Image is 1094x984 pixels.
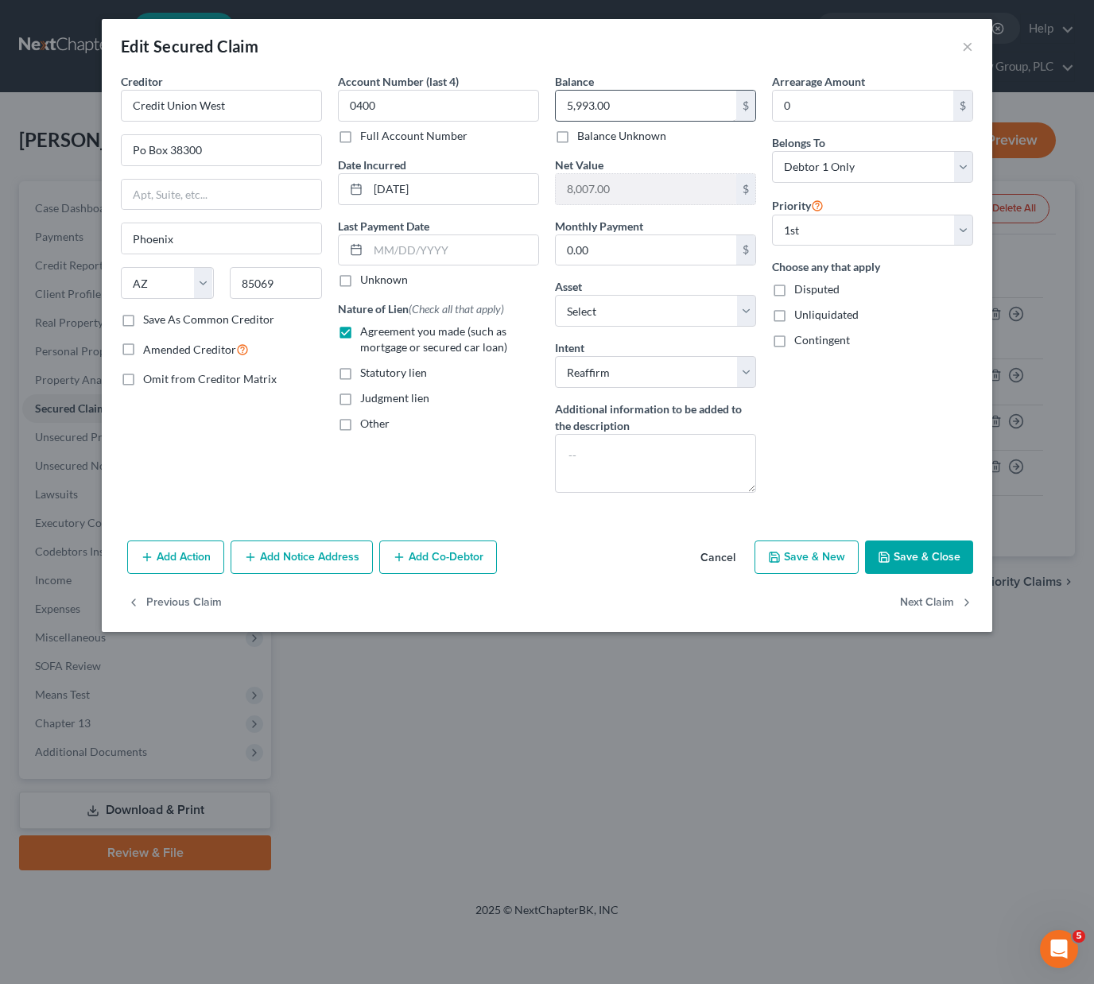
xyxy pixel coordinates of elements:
[953,91,972,121] div: $
[231,540,373,574] button: Add Notice Address
[122,223,321,254] input: Enter city...
[555,401,756,434] label: Additional information to be added to the description
[360,272,408,288] label: Unknown
[379,540,497,574] button: Add Co-Debtor
[688,542,748,574] button: Cancel
[338,218,429,234] label: Last Payment Date
[360,324,507,354] span: Agreement you made (such as mortgage or secured car loan)
[865,540,973,574] button: Save & Close
[338,157,406,173] label: Date Incurred
[122,180,321,210] input: Apt, Suite, etc...
[794,308,859,321] span: Unliquidated
[736,174,755,204] div: $
[900,587,973,620] button: Next Claim
[755,540,859,574] button: Save & New
[122,135,321,165] input: Enter address...
[360,366,427,379] span: Statutory lien
[794,333,850,347] span: Contingent
[772,258,973,275] label: Choose any that apply
[368,174,538,204] input: MM/DD/YYYY
[772,196,824,215] label: Priority
[127,587,222,620] button: Previous Claim
[143,312,274,327] label: Save As Common Creditor
[772,73,865,90] label: Arrearage Amount
[121,90,322,122] input: Search creditor by name...
[556,235,736,265] input: 0.00
[555,157,603,173] label: Net Value
[555,339,584,356] label: Intent
[962,37,973,56] button: ×
[577,128,666,144] label: Balance Unknown
[1073,930,1085,943] span: 5
[360,128,467,144] label: Full Account Number
[121,75,163,88] span: Creditor
[409,302,504,316] span: (Check all that apply)
[338,90,539,122] input: XXXX
[772,136,825,149] span: Belongs To
[360,391,429,405] span: Judgment lien
[736,91,755,121] div: $
[736,235,755,265] div: $
[555,218,643,234] label: Monthly Payment
[794,282,840,296] span: Disputed
[555,73,594,90] label: Balance
[556,91,736,121] input: 0.00
[127,540,224,574] button: Add Action
[338,73,459,90] label: Account Number (last 4)
[360,416,390,430] span: Other
[368,235,538,265] input: MM/DD/YYYY
[121,35,258,57] div: Edit Secured Claim
[338,300,504,317] label: Nature of Lien
[230,267,323,299] input: Enter zip...
[556,174,736,204] input: 0.00
[773,91,953,121] input: 0.00
[143,372,277,385] span: Omit from Creditor Matrix
[1040,930,1078,968] iframe: Intercom live chat
[555,280,582,293] span: Asset
[143,343,236,356] span: Amended Creditor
